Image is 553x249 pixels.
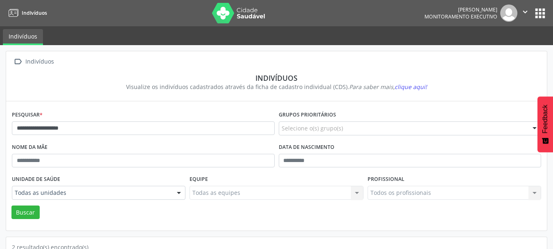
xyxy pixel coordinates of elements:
[533,6,547,21] button: apps
[190,173,208,186] label: Equipe
[22,9,47,16] span: Indivíduos
[349,83,427,91] i: Para saber mais,
[282,124,343,132] span: Selecione o(s) grupo(s)
[12,56,24,68] i: 
[12,141,47,154] label: Nome da mãe
[24,56,55,68] div: Indivíduos
[517,5,533,22] button: 
[18,82,535,91] div: Visualize os indivíduos cadastrados através da ficha de cadastro individual (CDS).
[3,29,43,45] a: Indivíduos
[12,109,43,121] label: Pesquisar
[368,173,404,186] label: Profissional
[11,206,40,219] button: Buscar
[279,109,336,121] label: Grupos prioritários
[424,13,497,20] span: Monitoramento Executivo
[537,96,553,152] button: Feedback - Mostrar pesquisa
[12,173,60,186] label: Unidade de saúde
[18,73,535,82] div: Indivíduos
[395,83,427,91] span: clique aqui!
[6,6,47,20] a: Indivíduos
[15,189,169,197] span: Todas as unidades
[542,105,549,133] span: Feedback
[500,5,517,22] img: img
[12,56,55,68] a:  Indivíduos
[424,6,497,13] div: [PERSON_NAME]
[521,7,530,16] i: 
[279,141,334,154] label: Data de nascimento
